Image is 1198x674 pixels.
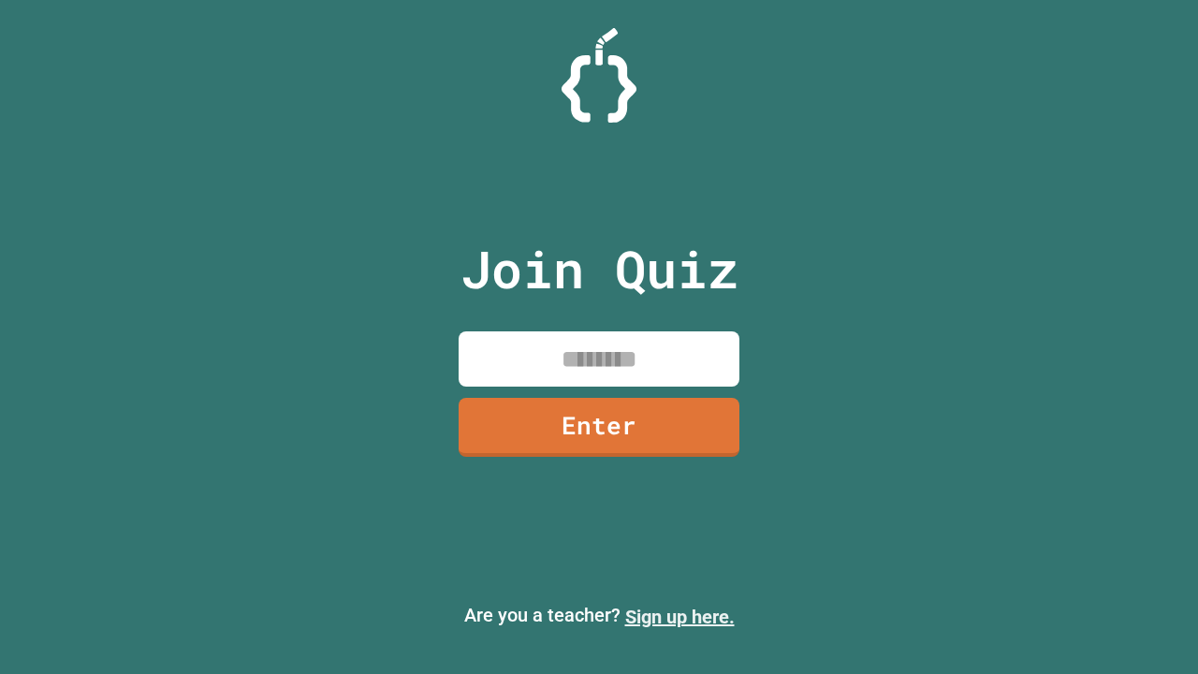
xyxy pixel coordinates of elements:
img: Logo.svg [562,28,636,123]
iframe: chat widget [1043,518,1179,597]
a: Enter [459,398,739,457]
p: Are you a teacher? [15,601,1183,631]
iframe: chat widget [1119,599,1179,655]
p: Join Quiz [460,230,738,308]
a: Sign up here. [625,606,735,628]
